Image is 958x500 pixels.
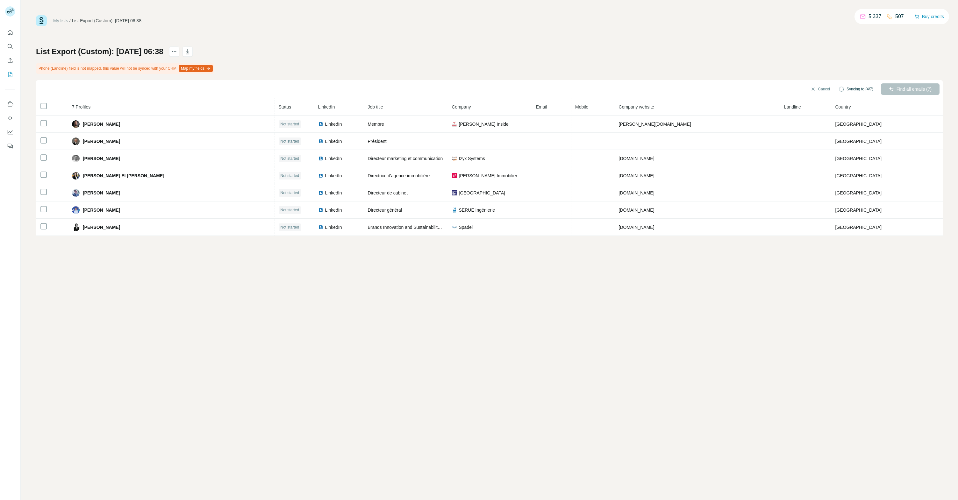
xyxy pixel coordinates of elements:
[368,104,383,109] span: Job title
[459,121,509,127] span: [PERSON_NAME] Inside
[459,207,495,213] span: SERUE Ingénierie
[325,173,342,179] span: LinkedIn
[619,190,654,195] span: [DOMAIN_NAME]
[5,98,15,110] button: Use Surfe on LinkedIn
[459,155,485,162] span: Izyx Systems
[847,86,873,92] span: Syncing to (4/7)
[784,104,801,109] span: Landline
[368,190,408,195] span: Directeur de cabinet
[83,207,120,213] span: [PERSON_NAME]
[325,207,342,213] span: LinkedIn
[83,121,120,127] span: [PERSON_NAME]
[452,225,457,230] img: company-logo
[318,208,323,213] img: LinkedIn logo
[835,190,882,195] span: [GEOGRAPHIC_DATA]
[69,18,71,24] li: /
[5,140,15,152] button: Feedback
[72,172,80,180] img: Avatar
[368,156,443,161] span: Directeur marketing et communication
[575,104,588,109] span: Mobile
[72,223,80,231] img: Avatar
[914,12,944,21] button: Buy credits
[835,156,882,161] span: [GEOGRAPHIC_DATA]
[368,173,430,178] span: Directrice d'agence immobilière
[536,104,547,109] span: Email
[281,207,299,213] span: Not started
[835,104,851,109] span: Country
[72,155,80,162] img: Avatar
[36,46,163,57] h1: List Export (Custom): [DATE] 06:38
[5,41,15,52] button: Search
[169,46,179,57] button: actions
[452,122,457,127] img: company-logo
[459,173,518,179] span: [PERSON_NAME] Immobilier
[72,120,80,128] img: Avatar
[619,225,654,230] span: [DOMAIN_NAME]
[619,156,654,161] span: [DOMAIN_NAME]
[281,173,299,179] span: Not started
[83,155,120,162] span: [PERSON_NAME]
[72,18,141,24] div: List Export (Custom): [DATE] 06:38
[835,208,882,213] span: [GEOGRAPHIC_DATA]
[835,139,882,144] span: [GEOGRAPHIC_DATA]
[281,190,299,196] span: Not started
[325,224,342,230] span: LinkedIn
[281,156,299,161] span: Not started
[459,190,505,196] span: [GEOGRAPHIC_DATA]
[318,139,323,144] img: LinkedIn logo
[452,208,457,213] img: company-logo
[368,122,384,127] span: Membre
[452,173,457,178] img: company-logo
[83,138,120,144] span: [PERSON_NAME]
[619,173,654,178] span: [DOMAIN_NAME]
[806,83,834,95] button: Cancel
[459,224,473,230] span: Spadel
[72,189,80,197] img: Avatar
[5,55,15,66] button: Enrich CSV
[318,225,323,230] img: LinkedIn logo
[619,208,654,213] span: [DOMAIN_NAME]
[5,112,15,124] button: Use Surfe API
[869,13,881,20] p: 5,337
[5,126,15,138] button: Dashboard
[72,206,80,214] img: Avatar
[318,156,323,161] img: LinkedIn logo
[72,137,80,145] img: Avatar
[83,224,120,230] span: [PERSON_NAME]
[281,121,299,127] span: Not started
[325,121,342,127] span: LinkedIn
[36,63,214,74] div: Phone (Landline) field is not mapped, this value will not be synced with your CRM
[318,190,323,195] img: LinkedIn logo
[452,156,457,161] img: company-logo
[83,190,120,196] span: [PERSON_NAME]
[368,139,387,144] span: Président
[53,18,68,23] a: My lists
[5,27,15,38] button: Quick start
[72,104,90,109] span: 7 Profiles
[452,190,457,195] img: company-logo
[318,122,323,127] img: LinkedIn logo
[281,224,299,230] span: Not started
[318,104,335,109] span: LinkedIn
[179,65,213,72] button: Map my fields
[619,122,691,127] span: [PERSON_NAME][DOMAIN_NAME]
[895,13,904,20] p: 507
[325,155,342,162] span: LinkedIn
[835,173,882,178] span: [GEOGRAPHIC_DATA]
[368,225,457,230] span: Brands Innovation and Sustainability Director
[83,173,164,179] span: [PERSON_NAME] El [PERSON_NAME]
[835,225,882,230] span: [GEOGRAPHIC_DATA]
[281,138,299,144] span: Not started
[325,138,342,144] span: LinkedIn
[325,190,342,196] span: LinkedIn
[368,208,402,213] span: Directeur général
[619,104,654,109] span: Company website
[279,104,291,109] span: Status
[835,122,882,127] span: [GEOGRAPHIC_DATA]
[318,173,323,178] img: LinkedIn logo
[36,15,47,26] img: Surfe Logo
[5,69,15,80] button: My lists
[452,104,471,109] span: Company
